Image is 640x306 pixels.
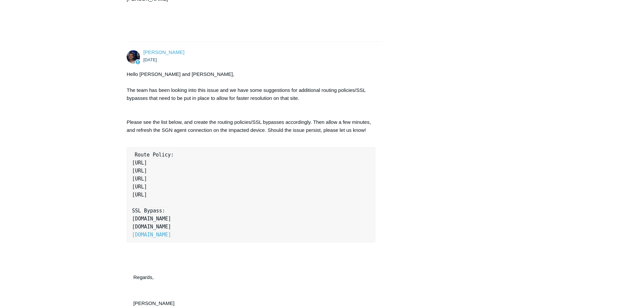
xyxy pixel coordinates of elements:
[143,49,184,55] span: Connor Davis
[132,152,174,238] code: Route Policy: [URL] [URL] [URL] [URL] [URL] SSL Bypass: [DOMAIN_NAME] [DOMAIN_NAME]
[133,273,375,281] p: Regards,
[143,57,157,62] time: 08/14/2025, 15:30
[143,49,184,55] a: [PERSON_NAME]
[132,232,171,238] a: [DOMAIN_NAME]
